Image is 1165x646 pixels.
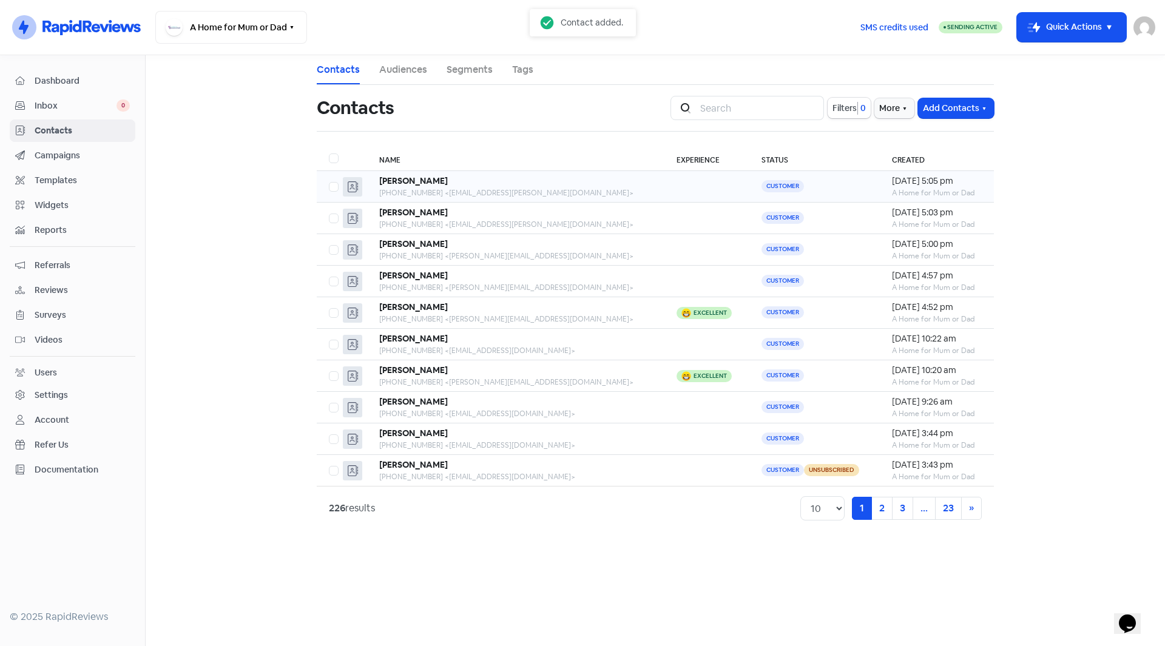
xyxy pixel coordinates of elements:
a: ... [913,497,936,520]
a: 23 [935,497,962,520]
a: Segments [447,62,493,77]
a: 2 [871,497,893,520]
a: Surveys [10,304,135,326]
a: Widgets [10,194,135,217]
button: Filters0 [828,98,871,118]
span: Customer [761,369,804,382]
div: Account [35,414,69,426]
div: [PHONE_NUMBER] <[EMAIL_ADDRESS][DOMAIN_NAME]> [379,345,652,356]
span: Customer [761,275,804,287]
span: Surveys [35,309,130,321]
a: Contacts [10,119,135,142]
span: » [969,502,974,514]
span: Videos [35,334,130,346]
th: Created [880,146,994,171]
a: 3 [892,497,913,520]
b: [PERSON_NAME] [379,175,448,186]
span: Reviews [35,284,130,297]
div: A Home for Mum or Dad [892,408,982,419]
b: [PERSON_NAME] [379,238,448,249]
img: User [1133,16,1155,38]
div: A Home for Mum or Dad [892,440,982,451]
a: Audiences [379,62,427,77]
span: Widgets [35,199,130,212]
div: [PHONE_NUMBER] <[EMAIL_ADDRESS][DOMAIN_NAME]> [379,471,652,482]
a: Referrals [10,254,135,277]
div: [DATE] 3:44 pm [892,427,982,440]
b: [PERSON_NAME] [379,301,448,312]
span: Filters [832,102,857,115]
span: Customer [761,401,804,413]
div: A Home for Mum or Dad [892,219,982,230]
span: Customer [761,212,804,224]
div: [PHONE_NUMBER] <[EMAIL_ADDRESS][PERSON_NAME][DOMAIN_NAME]> [379,187,652,198]
b: [PERSON_NAME] [379,207,448,218]
div: results [329,501,375,516]
button: A Home for Mum or Dad [155,11,307,44]
a: Videos [10,329,135,351]
div: © 2025 RapidReviews [10,610,135,624]
div: [DATE] 3:43 pm [892,459,982,471]
div: [DATE] 5:05 pm [892,175,982,187]
strong: 226 [329,502,345,514]
div: A Home for Mum or Dad [892,471,982,482]
span: Customer [761,180,804,192]
th: Status [749,146,880,171]
a: Users [10,362,135,384]
span: Dashboard [35,75,130,87]
button: More [874,98,914,118]
span: Sending Active [947,23,998,31]
b: [PERSON_NAME] [379,396,448,407]
a: Refer Us [10,434,135,456]
a: Documentation [10,459,135,481]
th: Name [367,146,664,171]
b: [PERSON_NAME] [379,428,448,439]
a: 1 [852,497,872,520]
span: Reports [35,224,130,237]
b: [PERSON_NAME] [379,270,448,281]
div: [DATE] 4:57 pm [892,269,982,282]
span: Customer [761,464,804,476]
b: [PERSON_NAME] [379,459,448,470]
span: Documentation [35,463,130,476]
div: [PHONE_NUMBER] <[EMAIL_ADDRESS][PERSON_NAME][DOMAIN_NAME]> [379,219,652,230]
iframe: chat widget [1114,597,1153,634]
a: Tags [512,62,533,77]
div: [PHONE_NUMBER] <[PERSON_NAME][EMAIL_ADDRESS][DOMAIN_NAME]> [379,377,652,388]
th: Experience [664,146,749,171]
a: Campaigns [10,144,135,167]
a: SMS credits used [850,20,939,33]
h1: Contacts [317,89,394,127]
input: Search [693,96,824,120]
a: Reviews [10,279,135,301]
span: Unsubscribed [804,464,859,476]
a: Sending Active [939,20,1002,35]
a: Dashboard [10,70,135,92]
div: [DATE] 10:20 am [892,364,982,377]
span: Inbox [35,99,116,112]
div: [PHONE_NUMBER] <[EMAIL_ADDRESS][DOMAIN_NAME]> [379,440,652,451]
div: A Home for Mum or Dad [892,282,982,293]
b: [PERSON_NAME] [379,333,448,344]
div: [PHONE_NUMBER] <[PERSON_NAME][EMAIL_ADDRESS][DOMAIN_NAME]> [379,314,652,325]
button: Add Contacts [918,98,994,118]
span: Customer [761,306,804,318]
a: Account [10,409,135,431]
div: A Home for Mum or Dad [892,187,982,198]
div: [DATE] 5:00 pm [892,238,982,251]
span: Customer [761,243,804,255]
div: A Home for Mum or Dad [892,345,982,356]
a: Settings [10,384,135,406]
div: [DATE] 4:52 pm [892,301,982,314]
span: Referrals [35,259,130,272]
div: [DATE] 5:03 pm [892,206,982,219]
div: [PHONE_NUMBER] <[PERSON_NAME][EMAIL_ADDRESS][DOMAIN_NAME]> [379,282,652,293]
a: Templates [10,169,135,192]
div: Excellent [694,373,727,379]
div: Users [35,366,57,379]
div: Contact added. [561,16,623,29]
div: A Home for Mum or Dad [892,377,982,388]
b: [PERSON_NAME] [379,365,448,375]
span: Templates [35,174,130,187]
span: 0 [858,102,866,115]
